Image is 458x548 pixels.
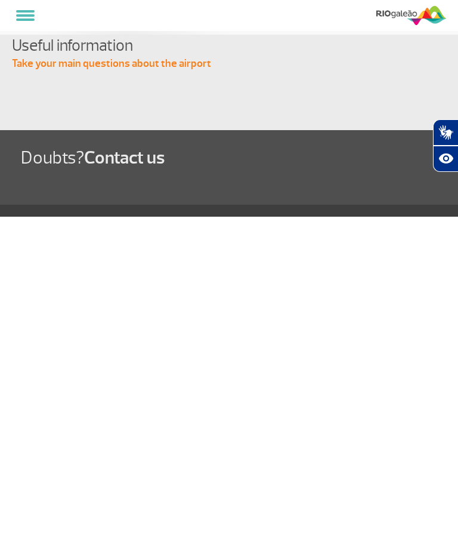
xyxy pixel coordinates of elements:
div: Plugin de acessibilidade da Hand Talk. [433,119,458,172]
h1: Doubts? [21,147,458,170]
p: Take your main questions about the airport [12,57,458,71]
button: Abrir tradutor de língua de sinais. [433,119,458,146]
button: Abrir recursos assistivos. [433,146,458,172]
span: Contact us [84,146,165,169]
h4: Useful information [12,35,458,57]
